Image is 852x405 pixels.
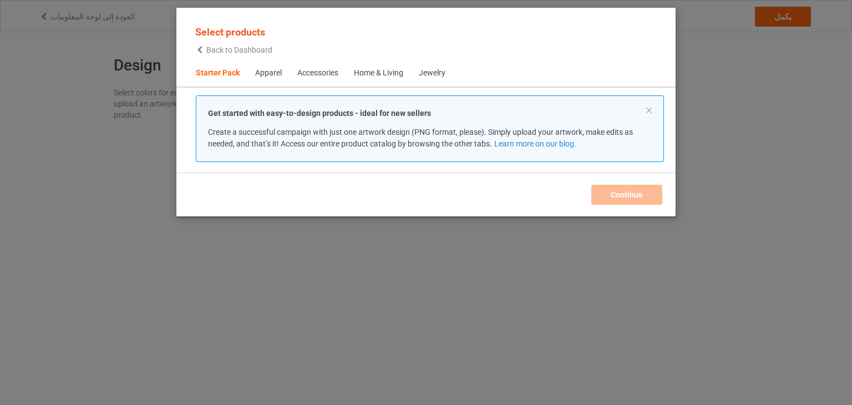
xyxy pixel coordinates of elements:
[494,139,576,148] a: Learn more on our blog.
[188,60,247,87] span: Starter Pack
[206,45,272,54] span: Back to Dashboard
[297,68,338,79] div: Accessories
[255,68,282,79] div: Apparel
[208,109,431,118] strong: Get started with easy-to-design products - ideal for new sellers
[354,68,403,79] div: Home & Living
[419,68,445,79] div: Jewelry
[195,26,265,38] span: Select products
[208,128,633,148] span: Create a successful campaign with just one artwork design (PNG format, please). Simply upload you...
